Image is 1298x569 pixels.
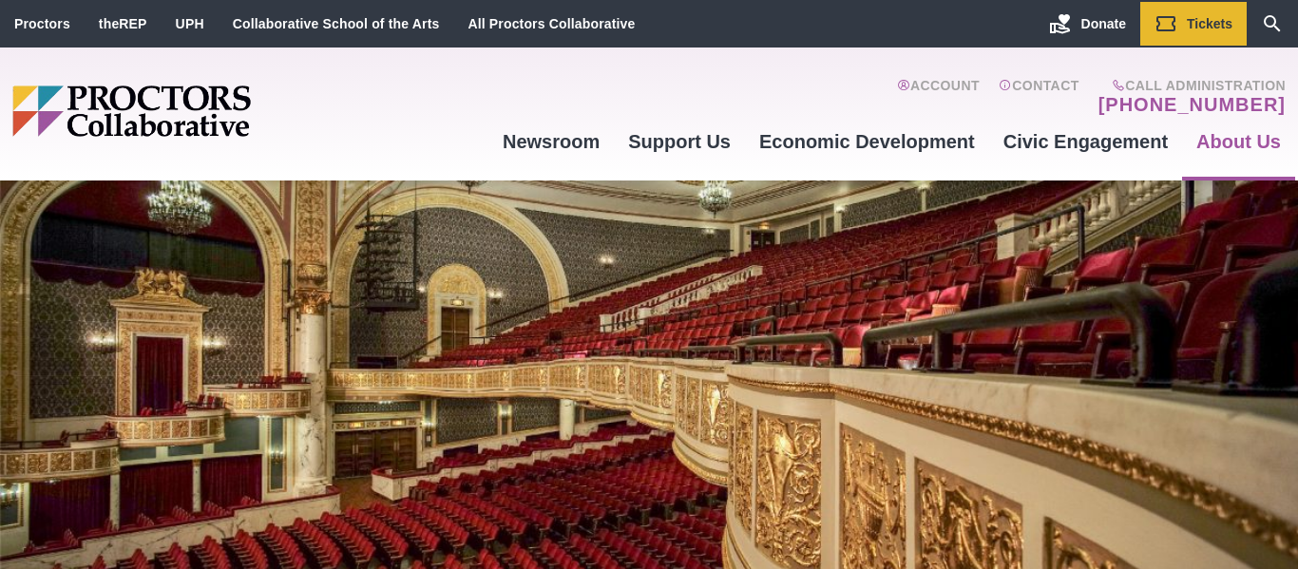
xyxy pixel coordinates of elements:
a: Collaborative School of the Arts [233,16,440,31]
a: Search [1247,2,1298,46]
span: Donate [1081,16,1126,31]
a: About Us [1182,116,1295,167]
a: All Proctors Collaborative [468,16,635,31]
a: UPH [176,16,204,31]
a: Contact [999,78,1079,116]
span: Call Administration [1093,78,1286,93]
a: Tickets [1140,2,1247,46]
span: Tickets [1187,16,1232,31]
a: Economic Development [745,116,989,167]
a: Donate [1035,2,1140,46]
a: Account [897,78,980,116]
a: Newsroom [488,116,614,167]
a: Support Us [614,116,745,167]
a: Proctors [14,16,70,31]
a: theREP [99,16,147,31]
a: [PHONE_NUMBER] [1098,93,1286,116]
img: Proctors logo [12,85,397,137]
a: Civic Engagement [989,116,1182,167]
